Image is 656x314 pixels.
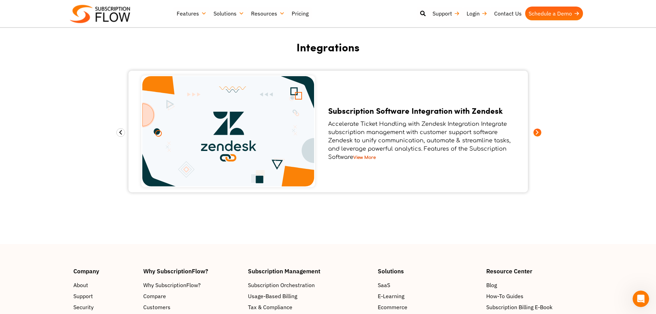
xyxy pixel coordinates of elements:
[70,5,130,23] img: Subscriptionflow
[248,281,315,289] span: Subscription Orchestration
[248,292,371,300] a: Usage-Based Billing
[143,281,241,289] a: Why SubscriptionFlow?
[486,281,497,289] span: Blog
[486,268,583,274] h4: Resource Center
[248,292,297,300] span: Usage-Based Billing
[633,291,649,307] iframe: Intercom live chat
[143,281,201,289] span: Why SubscriptionFlow?
[73,281,88,289] span: About
[73,292,137,300] a: Support
[73,303,94,311] span: Security
[143,303,170,311] span: Customers
[143,292,241,300] a: Compare
[525,7,583,20] a: Schedule a Demo
[73,268,137,274] h4: Company
[486,303,583,311] a: Subscription Billing E-Book
[248,281,371,289] a: Subscription Orchestration
[486,281,583,289] a: Blog
[328,105,503,117] a: Subscription Software Integration with Zendesk
[378,292,479,300] a: E-Learning
[429,7,463,20] a: Support
[378,281,479,289] a: SaaS
[486,303,552,311] span: Subscription Billing E-Book
[143,292,166,300] span: Compare
[143,303,241,311] a: Customers
[378,268,479,274] h4: Solutions
[125,41,531,53] h2: Integrations
[248,303,371,311] a: Tax & Compliance
[378,292,404,300] span: E-Learning
[288,7,312,20] a: Pricing
[173,7,210,20] a: Features
[378,303,479,311] a: Ecommerce
[248,303,292,311] span: Tax & Compliance
[378,281,390,289] span: SaaS
[463,7,491,20] a: Login
[73,303,137,311] a: Security
[73,281,137,289] a: About
[248,7,288,20] a: Resources
[73,292,93,300] span: Support
[141,75,315,187] img: Subscriptionflow-Zendesk-integration
[328,120,511,162] div: Accelerate Ticket Handling with Zendesk Integration Integrate subscription management with custom...
[353,155,376,160] a: View More
[378,303,407,311] span: Ecommerce
[486,292,583,300] a: How-To Guides
[248,268,371,274] h4: Subscription Management
[143,268,241,274] h4: Why SubscriptionFlow?
[486,292,523,300] span: How-To Guides
[491,7,525,20] a: Contact Us
[210,7,248,20] a: Solutions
